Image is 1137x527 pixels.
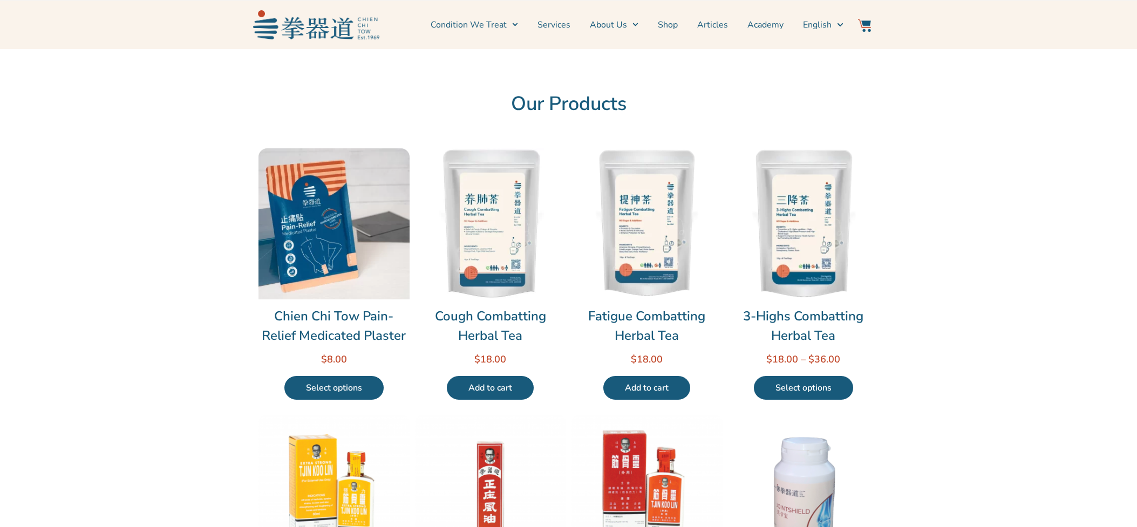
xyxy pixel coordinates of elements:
[284,376,384,400] a: Select options for “Chien Chi Tow Pain-Relief Medicated Plaster”
[808,353,814,366] span: $
[321,353,347,366] bdi: 8.00
[801,353,806,366] span: –
[415,148,566,299] img: Cough Combatting Herbal Tea
[385,11,843,38] nav: Menu
[631,353,637,366] span: $
[766,353,798,366] bdi: 18.00
[571,148,723,299] img: Fatigue Combatting Herbal Tea
[728,148,879,299] img: 3-Highs Combatting Herbal Tea
[658,11,678,38] a: Shop
[808,353,840,366] bdi: 36.00
[571,306,723,345] a: Fatigue Combatting Herbal Tea
[474,353,480,366] span: $
[321,353,327,366] span: $
[474,353,506,366] bdi: 18.00
[766,353,772,366] span: $
[697,11,728,38] a: Articles
[728,306,879,345] a: 3-Highs Combatting Herbal Tea
[858,19,871,32] img: Website Icon-03
[415,306,566,345] a: Cough Combatting Herbal Tea
[431,11,518,38] a: Condition We Treat
[747,11,784,38] a: Academy
[258,148,410,299] img: Chien Chi Tow Pain-Relief Medicated Plaster
[631,353,663,366] bdi: 18.00
[258,92,879,116] h2: Our Products
[754,376,853,400] a: Select options for “3-Highs Combatting Herbal Tea”
[590,11,638,38] a: About Us
[803,18,832,31] span: English
[447,376,534,400] a: Add to cart: “Cough Combatting Herbal Tea”
[537,11,570,38] a: Services
[803,11,843,38] a: English
[603,376,690,400] a: Add to cart: “Fatigue Combatting Herbal Tea”
[258,306,410,345] a: Chien Chi Tow Pain-Relief Medicated Plaster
